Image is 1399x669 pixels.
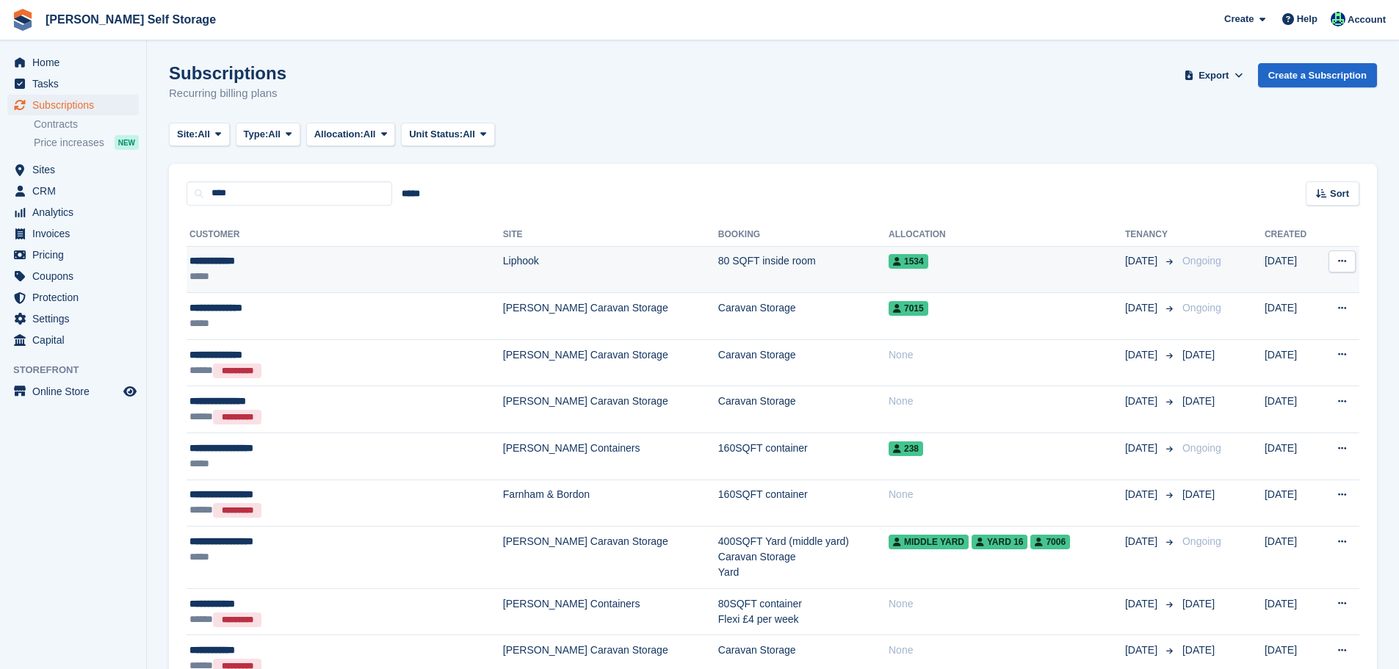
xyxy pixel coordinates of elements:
[7,202,139,223] a: menu
[503,386,718,433] td: [PERSON_NAME] Caravan Storage
[7,245,139,265] a: menu
[1182,302,1221,314] span: Ongoing
[1125,394,1160,409] span: [DATE]
[1265,588,1319,635] td: [DATE]
[718,246,889,293] td: 80 SQFT inside room
[1331,12,1345,26] img: Jenna Pearcy
[1182,349,1215,361] span: [DATE]
[32,308,120,329] span: Settings
[503,527,718,589] td: [PERSON_NAME] Caravan Storage
[718,223,889,247] th: Booking
[503,339,718,386] td: [PERSON_NAME] Caravan Storage
[1265,223,1319,247] th: Created
[32,52,120,73] span: Home
[889,643,1125,658] div: None
[7,95,139,115] a: menu
[1224,12,1254,26] span: Create
[7,223,139,244] a: menu
[1265,527,1319,589] td: [DATE]
[32,223,120,244] span: Invoices
[1265,386,1319,433] td: [DATE]
[718,339,889,386] td: Caravan Storage
[1265,339,1319,386] td: [DATE]
[889,487,1125,502] div: None
[889,441,923,456] span: 238
[503,293,718,340] td: [PERSON_NAME] Caravan Storage
[169,123,230,147] button: Site: All
[1297,12,1317,26] span: Help
[1199,68,1229,83] span: Export
[1182,442,1221,454] span: Ongoing
[1182,535,1221,547] span: Ongoing
[34,134,139,151] a: Price increases NEW
[718,480,889,527] td: 160SQFT container
[718,386,889,433] td: Caravan Storage
[889,347,1125,363] div: None
[177,127,198,142] span: Site:
[503,246,718,293] td: Liphook
[34,136,104,150] span: Price increases
[7,330,139,350] a: menu
[32,73,120,94] span: Tasks
[12,9,34,31] img: stora-icon-8386f47178a22dfd0bd8f6a31ec36ba5ce8667c1dd55bd0f319d3a0aa187defe.svg
[32,159,120,180] span: Sites
[1125,223,1176,247] th: Tenancy
[1258,63,1377,87] a: Create a Subscription
[32,95,120,115] span: Subscriptions
[1125,487,1160,502] span: [DATE]
[121,383,139,400] a: Preview store
[34,117,139,131] a: Contracts
[115,135,139,150] div: NEW
[889,596,1125,612] div: None
[236,123,300,147] button: Type: All
[503,433,718,480] td: [PERSON_NAME] Containers
[169,63,286,83] h1: Subscriptions
[32,181,120,201] span: CRM
[889,301,928,316] span: 7015
[972,535,1028,549] span: Yard 16
[187,223,503,247] th: Customer
[169,85,286,102] p: Recurring billing plans
[889,394,1125,409] div: None
[1182,255,1221,267] span: Ongoing
[718,588,889,635] td: 80SQFT container Flexi £4 per week
[32,245,120,265] span: Pricing
[718,433,889,480] td: 160SQFT container
[718,527,889,589] td: 400SQFT Yard (middle yard) Caravan Storage Yard
[889,254,928,269] span: 1534
[314,127,364,142] span: Allocation:
[1265,433,1319,480] td: [DATE]
[1348,12,1386,27] span: Account
[7,159,139,180] a: menu
[32,202,120,223] span: Analytics
[1182,488,1215,500] span: [DATE]
[1265,246,1319,293] td: [DATE]
[1125,253,1160,269] span: [DATE]
[7,181,139,201] a: menu
[889,535,969,549] span: Middle Yard
[1125,347,1160,363] span: [DATE]
[7,308,139,329] a: menu
[503,480,718,527] td: Farnham & Bordon
[1030,535,1070,549] span: 7006
[1125,300,1160,316] span: [DATE]
[1125,596,1160,612] span: [DATE]
[1265,293,1319,340] td: [DATE]
[503,223,718,247] th: Site
[401,123,494,147] button: Unit Status: All
[1125,441,1160,456] span: [DATE]
[1182,63,1246,87] button: Export
[7,73,139,94] a: menu
[718,293,889,340] td: Caravan Storage
[7,266,139,286] a: menu
[1182,395,1215,407] span: [DATE]
[1182,598,1215,610] span: [DATE]
[32,381,120,402] span: Online Store
[1125,534,1160,549] span: [DATE]
[13,363,146,377] span: Storefront
[463,127,475,142] span: All
[1330,187,1349,201] span: Sort
[32,287,120,308] span: Protection
[1182,644,1215,656] span: [DATE]
[7,287,139,308] a: menu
